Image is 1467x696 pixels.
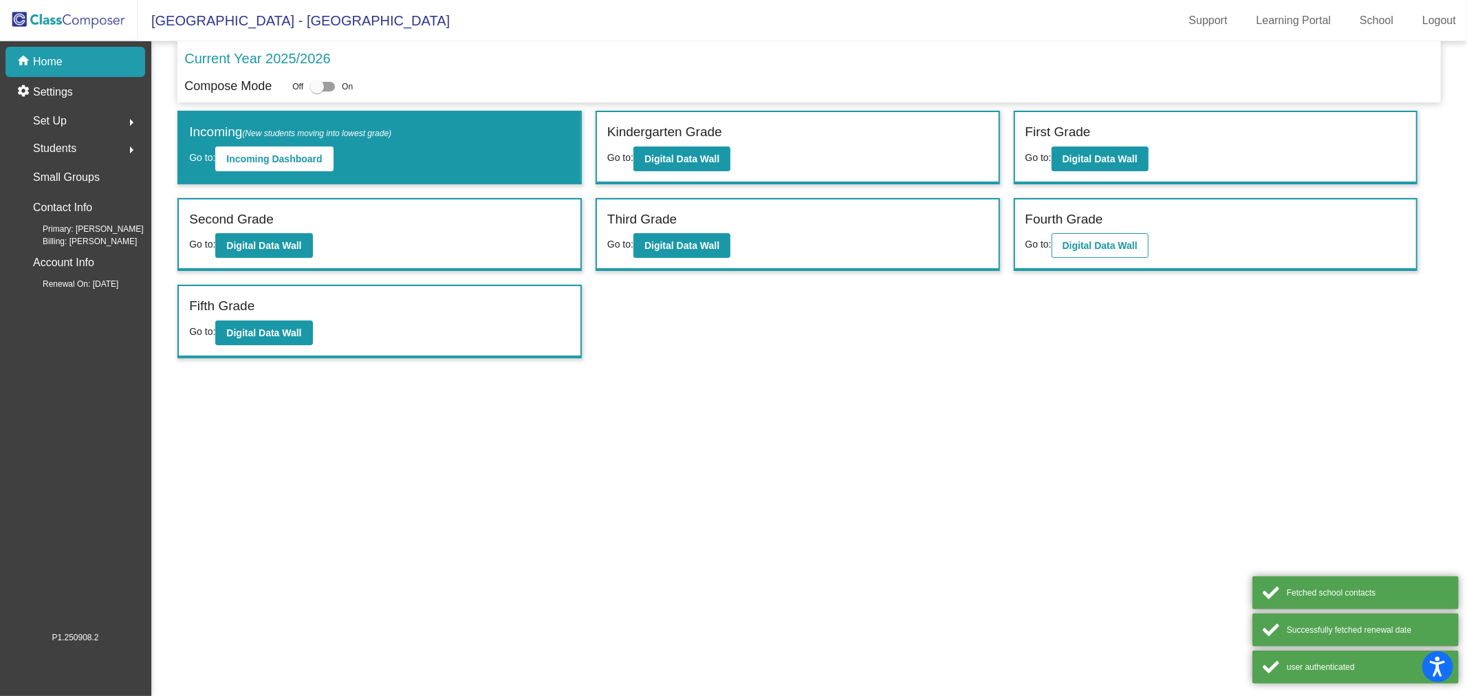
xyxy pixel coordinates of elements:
[21,235,137,248] span: Billing: [PERSON_NAME]
[1025,239,1052,250] span: Go to:
[33,54,63,70] p: Home
[215,320,312,345] button: Digital Data Wall
[215,146,333,171] button: Incoming Dashboard
[17,84,33,100] mat-icon: settings
[17,54,33,70] mat-icon: home
[1052,233,1149,258] button: Digital Data Wall
[342,80,353,93] span: On
[33,111,67,131] span: Set Up
[1349,10,1404,32] a: School
[607,152,633,163] span: Go to:
[189,239,215,250] span: Go to:
[644,153,719,164] b: Digital Data Wall
[1025,210,1103,230] label: Fourth Grade
[184,77,272,96] p: Compose Mode
[1063,240,1138,251] b: Digital Data Wall
[123,114,140,131] mat-icon: arrow_right
[607,210,677,230] label: Third Grade
[242,129,391,138] span: (New students moving into lowest grade)
[189,326,215,337] span: Go to:
[633,233,730,258] button: Digital Data Wall
[21,278,118,290] span: Renewal On: [DATE]
[644,240,719,251] b: Digital Data Wall
[1063,153,1138,164] b: Digital Data Wall
[189,210,274,230] label: Second Grade
[226,153,322,164] b: Incoming Dashboard
[1287,587,1448,599] div: Fetched school contacts
[1287,661,1448,673] div: user authenticated
[1246,10,1343,32] a: Learning Portal
[33,84,73,100] p: Settings
[189,296,254,316] label: Fifth Grade
[21,223,144,235] span: Primary: [PERSON_NAME]
[1025,122,1091,142] label: First Grade
[215,233,312,258] button: Digital Data Wall
[189,152,215,163] span: Go to:
[33,139,76,158] span: Students
[1178,10,1239,32] a: Support
[1025,152,1052,163] span: Go to:
[633,146,730,171] button: Digital Data Wall
[607,239,633,250] span: Go to:
[226,240,301,251] b: Digital Data Wall
[1411,10,1467,32] a: Logout
[123,142,140,158] mat-icon: arrow_right
[33,168,100,187] p: Small Groups
[138,10,450,32] span: [GEOGRAPHIC_DATA] - [GEOGRAPHIC_DATA]
[189,122,391,142] label: Incoming
[33,198,92,217] p: Contact Info
[184,48,330,69] p: Current Year 2025/2026
[33,253,94,272] p: Account Info
[1287,624,1448,636] div: Successfully fetched renewal date
[226,327,301,338] b: Digital Data Wall
[1052,146,1149,171] button: Digital Data Wall
[292,80,303,93] span: Off
[607,122,722,142] label: Kindergarten Grade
